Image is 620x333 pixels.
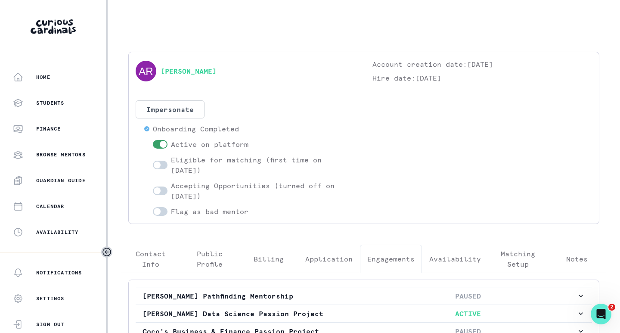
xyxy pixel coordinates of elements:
[429,254,481,264] p: Availability
[372,73,592,83] p: Hire date: [DATE]
[360,308,577,319] p: ACTIVE
[171,155,355,175] p: Eligible for matching (first time on [DATE])
[36,229,78,236] p: Availability
[171,181,355,201] p: Accepting Opportunities (turned off on [DATE])
[566,254,588,264] p: Notes
[136,287,592,305] button: [PERSON_NAME] Pathfinding MentorshipPAUSED
[101,246,112,258] button: Toggle sidebar
[31,19,76,34] img: Curious Cardinals Logo
[36,203,65,210] p: Calendar
[372,59,592,69] p: Account creation date: [DATE]
[161,66,217,76] a: [PERSON_NAME]
[305,254,353,264] p: Application
[136,305,592,322] button: [PERSON_NAME] Data Science Passion ProjectACTIVE
[360,291,577,301] p: PAUSED
[254,254,284,264] p: Billing
[36,269,82,276] p: Notifications
[143,308,360,319] p: [PERSON_NAME] Data Science Passion Project
[188,249,232,269] p: Public Profile
[171,206,248,217] p: Flag as bad mentor
[36,321,65,328] p: Sign Out
[171,139,248,149] p: Active on platform
[36,177,86,184] p: Guardian Guide
[36,100,65,106] p: Students
[367,254,415,264] p: Engagements
[36,125,61,132] p: Finance
[36,295,65,302] p: Settings
[591,304,611,324] iframe: Intercom live chat
[143,291,360,301] p: [PERSON_NAME] Pathfinding Mentorship
[36,151,86,158] p: Browse Mentors
[136,100,205,118] button: Impersonate
[36,74,50,81] p: Home
[129,249,173,269] p: Contact Info
[496,249,540,269] p: Matching Setup
[136,61,156,81] img: svg
[153,124,239,134] p: Onboarding Completed
[608,304,615,311] span: 2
